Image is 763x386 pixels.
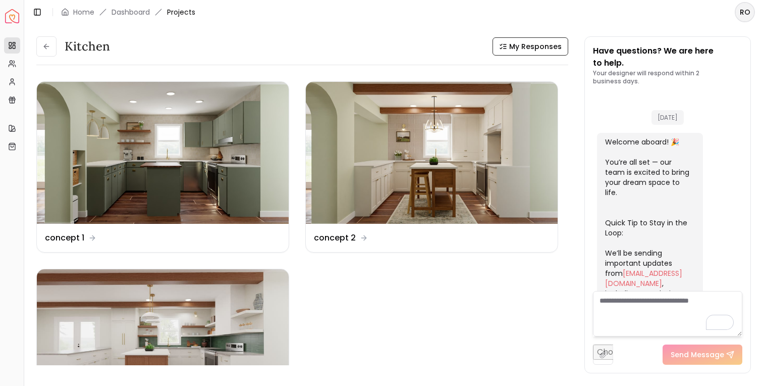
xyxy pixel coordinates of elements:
a: concept 1concept 1 [36,81,289,253]
a: Dashboard [112,7,150,17]
span: My Responses [509,41,562,52]
a: Spacejoy [5,9,19,23]
a: concept 2concept 2 [305,81,558,253]
span: RO [736,3,754,21]
span: [DATE] [651,110,684,125]
p: Have questions? We are here to help. [593,45,742,69]
span: Projects [167,7,195,17]
a: [EMAIL_ADDRESS][DOMAIN_NAME] [605,268,682,288]
nav: breadcrumb [61,7,195,17]
dd: concept 2 [314,232,356,244]
textarea: To enrich screen reader interactions, please activate Accessibility in Grammarly extension settings [593,291,742,336]
img: concept 1 [37,82,289,224]
img: Spacejoy Logo [5,9,19,23]
h3: Kitchen [65,38,110,55]
button: RO [735,2,755,22]
button: My Responses [493,37,568,56]
img: concept 2 [306,82,558,224]
p: Your designer will respond within 2 business days. [593,69,742,85]
a: Home [73,7,94,17]
dd: concept 1 [45,232,84,244]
